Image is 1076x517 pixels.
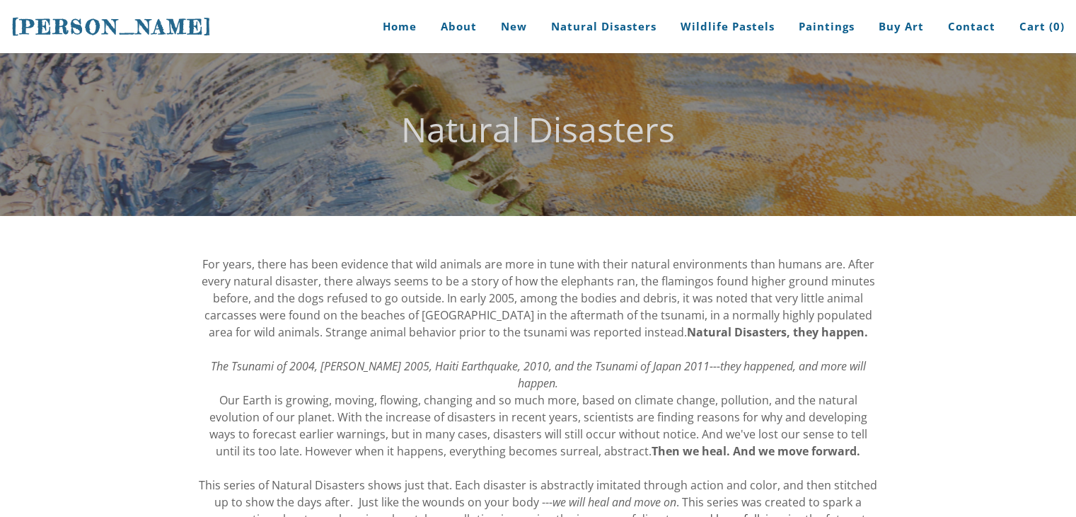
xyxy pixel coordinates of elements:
[202,256,875,340] span: For years, there has been evidence that wild animals are more in tune with their natural environm...
[687,324,868,340] strong: Natural Disasters, they happen.
[209,392,867,459] span: Our Earth is growing, moving, flowing, changing and so much more, based on climate change, pollut...
[652,443,860,459] strong: Then we heal. And we move forward.
[11,15,212,39] span: [PERSON_NAME]
[211,358,866,391] em: The Tsunami of 2004, [PERSON_NAME] 2005, Haiti Earthquake, 2010, and the Tsunami of Japan 2011---...
[553,494,676,510] em: we will heal and move on
[1053,19,1060,33] span: 0
[401,106,675,152] font: Natural Disasters
[11,13,212,40] a: [PERSON_NAME]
